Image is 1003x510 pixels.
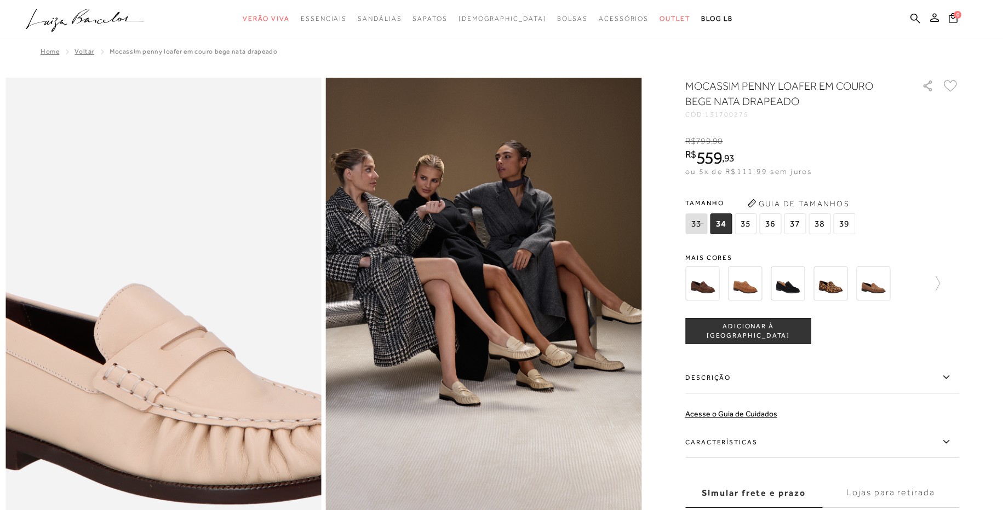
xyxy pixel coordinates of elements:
[358,15,402,22] span: Sandálias
[458,15,547,22] span: [DEMOGRAPHIC_DATA]
[685,318,811,344] button: ADICIONAR À [GEOGRAPHIC_DATA]
[660,15,690,22] span: Outlet
[599,9,649,29] a: noSubCategoriesText
[685,266,719,300] img: MOCASSIM CLÁSSICO EM CAMURÇA CAFÉ
[954,11,961,19] span: 0
[685,478,822,508] label: Simular frete e prazo
[771,266,805,300] img: MOCASSIM CLÁSSICO EM CAMURÇA PRETO
[743,195,853,212] button: Guia de Tamanhos
[685,167,812,176] span: ou 5x de R$111,99 sem juros
[685,195,858,211] span: Tamanho
[110,48,277,55] span: MOCASSIM PENNY LOAFER EM COURO BEGE NATA DRAPEADO
[301,9,347,29] a: noSubCategoriesText
[41,48,59,55] a: Home
[701,9,733,29] a: BLOG LB
[856,266,890,300] img: MOCASSIM PENNY LOAFER EM CAMURÇA CARAMELO DRAPEADO
[696,148,722,167] span: 559
[557,15,588,22] span: Bolsas
[735,213,756,234] span: 35
[711,136,723,146] i: ,
[696,136,710,146] span: 799
[685,78,891,109] h1: MOCASSIM PENNY LOAFER EM COURO BEGE NATA DRAPEADO
[701,15,733,22] span: BLOG LB
[412,9,447,29] a: noSubCategoriesText
[243,9,290,29] a: noSubCategoriesText
[301,15,347,22] span: Essenciais
[809,213,830,234] span: 38
[945,12,961,27] button: 0
[74,48,94,55] a: Voltar
[705,111,749,118] span: 131700275
[759,213,781,234] span: 36
[813,266,847,300] img: MOCASSIM CLÁSSICO EM COURO ONÇA
[710,213,732,234] span: 34
[685,254,959,261] span: Mais cores
[599,15,649,22] span: Acessórios
[685,136,696,146] i: R$
[784,213,806,234] span: 37
[243,15,290,22] span: Verão Viva
[685,362,959,393] label: Descrição
[724,152,735,164] span: 93
[458,9,547,29] a: noSubCategoriesText
[685,409,777,418] a: Acesse o Guia de Cuidados
[685,213,707,234] span: 33
[358,9,402,29] a: noSubCategoriesText
[685,426,959,458] label: Características
[686,322,811,341] span: ADICIONAR À [GEOGRAPHIC_DATA]
[728,266,762,300] img: MOCASSIM CLÁSSICO EM CAMURÇA CARAMELO
[685,111,904,118] div: CÓD:
[713,136,723,146] span: 90
[685,149,696,159] i: R$
[412,15,447,22] span: Sapatos
[722,153,735,163] i: ,
[822,478,959,508] label: Lojas para retirada
[833,213,855,234] span: 39
[557,9,588,29] a: noSubCategoriesText
[660,9,690,29] a: noSubCategoriesText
